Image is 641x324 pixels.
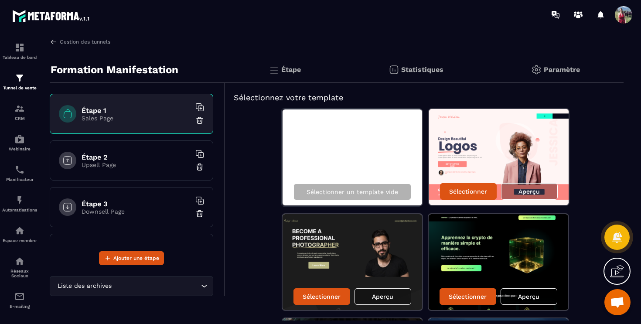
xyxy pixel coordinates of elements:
[113,281,199,291] input: Search for option
[2,36,37,66] a: formationformationTableau de bord
[14,256,25,266] img: social-network
[2,66,37,97] a: formationformationTunnel de vente
[14,42,25,53] img: formation
[55,281,113,291] span: Liste des archives
[389,65,399,75] img: stats.20deebd0.svg
[2,55,37,60] p: Tableau de bord
[401,65,443,74] p: Statistiques
[82,115,191,122] p: Sales Page
[281,65,301,74] p: Étape
[2,304,37,309] p: E-mailing
[429,214,568,310] img: image
[2,285,37,315] a: emailemailE-mailing
[50,38,110,46] a: Gestion des tunnels
[2,208,37,212] p: Automatisations
[82,153,191,161] h6: Étape 2
[269,65,279,75] img: bars.0d591741.svg
[604,289,631,315] a: Ouvrir le chat
[14,73,25,83] img: formation
[518,293,539,300] p: Aperçu
[14,164,25,175] img: scheduler
[195,209,204,218] img: trash
[372,293,393,300] p: Aperçu
[2,85,37,90] p: Tunnel de vente
[51,61,178,78] p: Formation Manifestation
[14,195,25,205] img: automations
[518,188,540,195] p: Aperçu
[14,103,25,114] img: formation
[449,293,487,300] p: Sélectionner
[195,163,204,171] img: trash
[283,214,422,310] img: image
[50,276,213,296] div: Search for option
[50,38,58,46] img: arrow
[234,92,615,104] h5: Sélectionnez votre template
[544,65,580,74] p: Paramètre
[2,127,37,158] a: automationsautomationsWebinaire
[449,188,487,195] p: Sélectionner
[531,65,542,75] img: setting-gr.5f69749f.svg
[2,269,37,278] p: Réseaux Sociaux
[82,208,191,215] p: Downsell Page
[82,200,191,208] h6: Étape 3
[2,177,37,182] p: Planificateur
[2,147,37,151] p: Webinaire
[195,116,204,125] img: trash
[14,225,25,236] img: automations
[14,291,25,302] img: email
[12,8,91,24] img: logo
[2,97,37,127] a: formationformationCRM
[2,249,37,285] a: social-networksocial-networkRéseaux Sociaux
[2,188,37,219] a: automationsautomationsAutomatisations
[429,109,569,205] img: image
[113,254,159,263] span: Ajouter une étape
[99,251,164,265] button: Ajouter une étape
[82,161,191,168] p: Upsell Page
[14,134,25,144] img: automations
[2,158,37,188] a: schedulerschedulerPlanificateur
[2,238,37,243] p: Espace membre
[303,293,341,300] p: Sélectionner
[82,106,191,115] h6: Étape 1
[307,188,398,195] p: Sélectionner un template vide
[2,219,37,249] a: automationsautomationsEspace membre
[2,116,37,121] p: CRM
